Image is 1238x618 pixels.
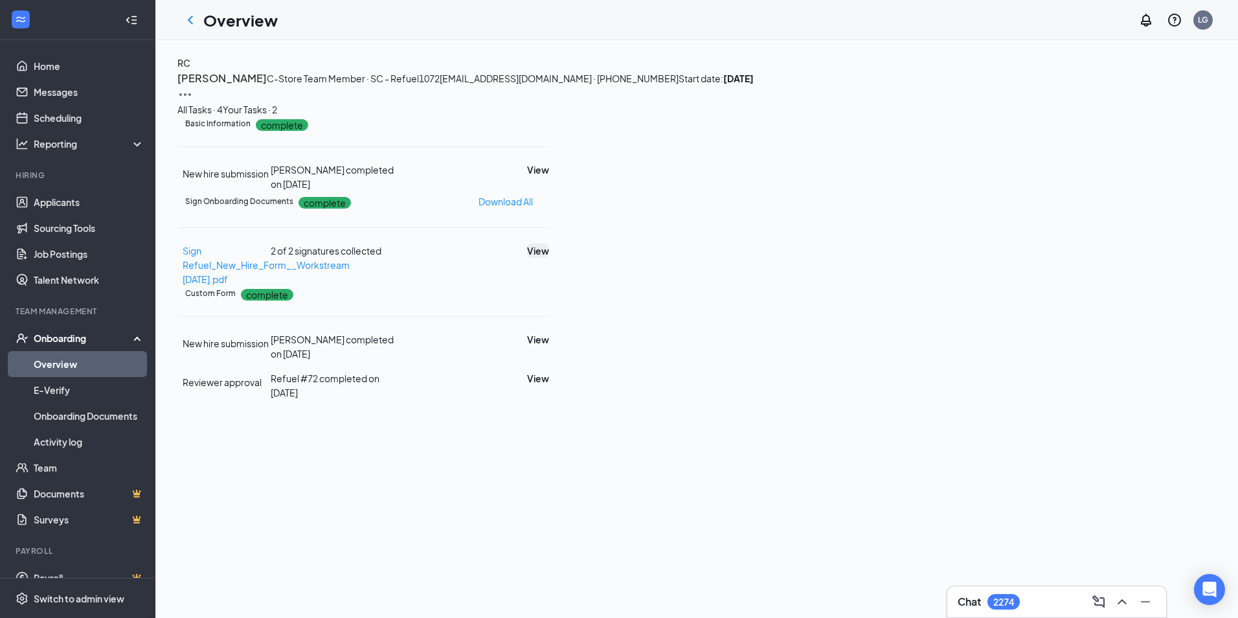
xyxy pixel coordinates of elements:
[271,334,394,360] span: [PERSON_NAME] completed on [DATE]
[1138,12,1154,28] svg: Notifications
[993,597,1014,608] div: 2274
[34,592,124,605] div: Switch to admin view
[440,73,679,84] span: [EMAIL_ADDRESS][DOMAIN_NAME] · [PHONE_NUMBER]
[183,338,269,349] span: New hire submission
[183,245,350,285] a: Sign Refuel_New_Hire_Form__Workstream [DATE].pdf
[1138,594,1153,610] svg: Minimize
[177,102,223,117] div: All Tasks · 4
[34,189,144,215] a: Applicants
[267,73,440,84] span: C-Store Team Member · SC - Refuel1072
[34,53,144,79] a: Home
[16,592,28,605] svg: Settings
[223,102,277,117] div: Your Tasks · 2
[34,215,144,241] a: Sourcing Tools
[1088,591,1109,612] button: ComposeMessage
[527,371,549,385] button: View
[185,118,251,130] h5: Basic Information
[16,137,28,150] svg: Analysis
[1198,14,1208,25] div: LG
[125,14,138,27] svg: Collapse
[34,241,144,267] a: Job Postings
[527,332,549,347] button: View
[185,288,236,299] h5: Custom Form
[1167,12,1182,28] svg: QuestionInfo
[1112,591,1132,612] button: ChevronUp
[185,196,293,207] h5: Sign Onboarding Documents
[1194,574,1225,605] div: Open Intercom Messenger
[34,481,144,507] a: DocumentsCrown
[298,197,351,209] p: complete
[183,12,198,28] svg: ChevronLeft
[16,545,142,556] div: Payroll
[271,164,394,190] span: [PERSON_NAME] completed on [DATE]
[203,9,278,31] h1: Overview
[527,244,549,258] button: View
[527,163,549,177] button: View
[16,170,142,181] div: Hiring
[34,267,144,293] a: Talent Network
[34,377,144,403] a: E-Verify
[183,376,262,388] span: Reviewer approval
[1114,594,1130,610] svg: ChevronUp
[271,245,381,257] span: 2 of 2 signatures collected
[271,372,379,398] span: Refuel #72 completed on [DATE]
[177,70,267,87] button: [PERSON_NAME]
[183,168,269,179] span: New hire submission
[34,403,144,429] a: Onboarding Documents
[241,289,293,301] p: complete
[14,13,27,26] svg: WorkstreamLogo
[256,119,308,131] p: complete
[34,429,144,455] a: Activity log
[34,105,144,131] a: Scheduling
[34,137,145,150] div: Reporting
[958,595,981,609] h3: Chat
[177,87,193,102] img: More Actions
[478,191,534,212] button: Download All
[723,73,754,84] strong: [DATE]
[16,332,28,345] svg: UserCheck
[478,194,533,209] p: Download All
[679,73,754,84] span: Start date:
[1091,594,1107,610] svg: ComposeMessage
[16,306,142,317] div: Team Management
[177,56,190,70] button: RC
[34,507,144,532] a: SurveysCrown
[34,455,144,481] a: Team
[1135,591,1156,612] button: Minimize
[34,565,144,591] a: PayrollCrown
[34,79,144,105] a: Messages
[34,332,133,345] div: Onboarding
[34,351,144,377] a: Overview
